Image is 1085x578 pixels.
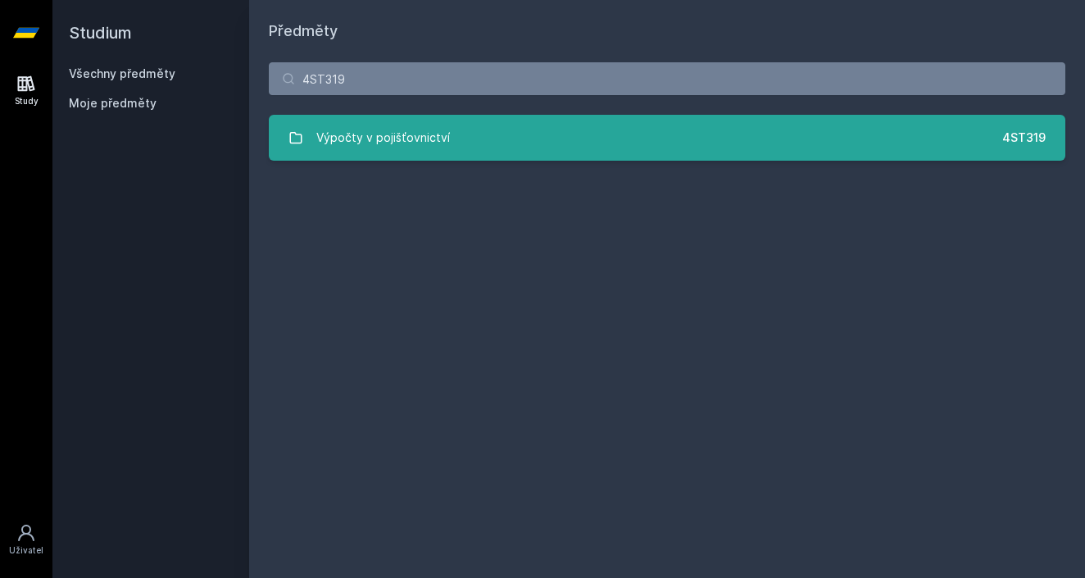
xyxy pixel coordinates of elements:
[316,121,450,154] div: Výpočty v pojišťovnictví
[3,66,49,116] a: Study
[1002,130,1046,146] div: 4ST319
[269,20,1065,43] h1: Předměty
[9,544,43,557] div: Uživatel
[3,515,49,565] a: Uživatel
[269,62,1065,95] input: Název nebo ident předmětu…
[269,115,1065,161] a: Výpočty v pojišťovnictví 4ST319
[69,95,157,112] span: Moje předměty
[69,66,175,80] a: Všechny předměty
[15,95,39,107] div: Study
